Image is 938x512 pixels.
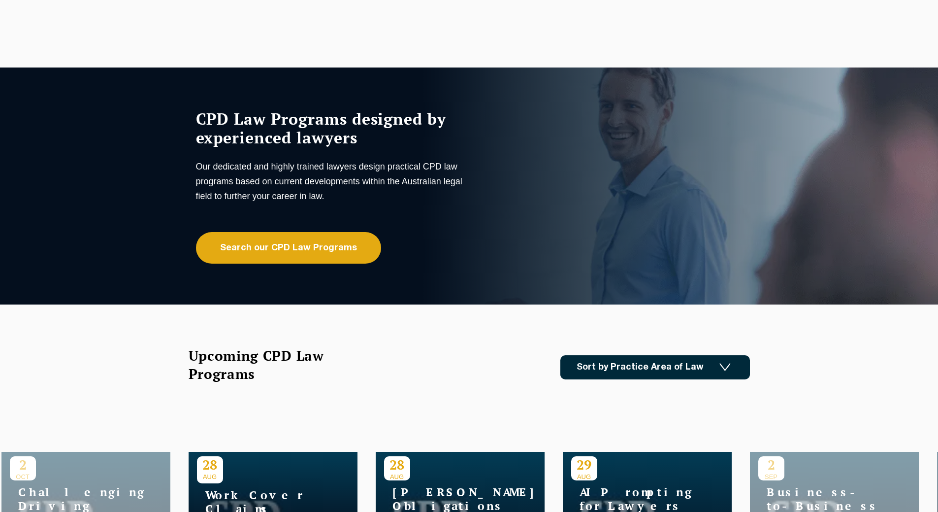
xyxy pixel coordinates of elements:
h1: CPD Law Programs designed by experienced lawyers [196,109,467,147]
a: Search our CPD Law Programs [196,232,381,264]
p: Our dedicated and highly trained lawyers design practical CPD law programs based on current devel... [196,159,467,204]
p: 28 [384,456,410,473]
span: AUG [197,473,223,480]
h2: Upcoming CPD Law Programs [189,346,349,383]
span: AUG [384,473,410,480]
p: 29 [571,456,597,473]
p: 28 [197,456,223,473]
a: Sort by Practice Area of Law [560,355,750,379]
span: AUG [571,473,597,480]
img: Icon [719,363,731,372]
